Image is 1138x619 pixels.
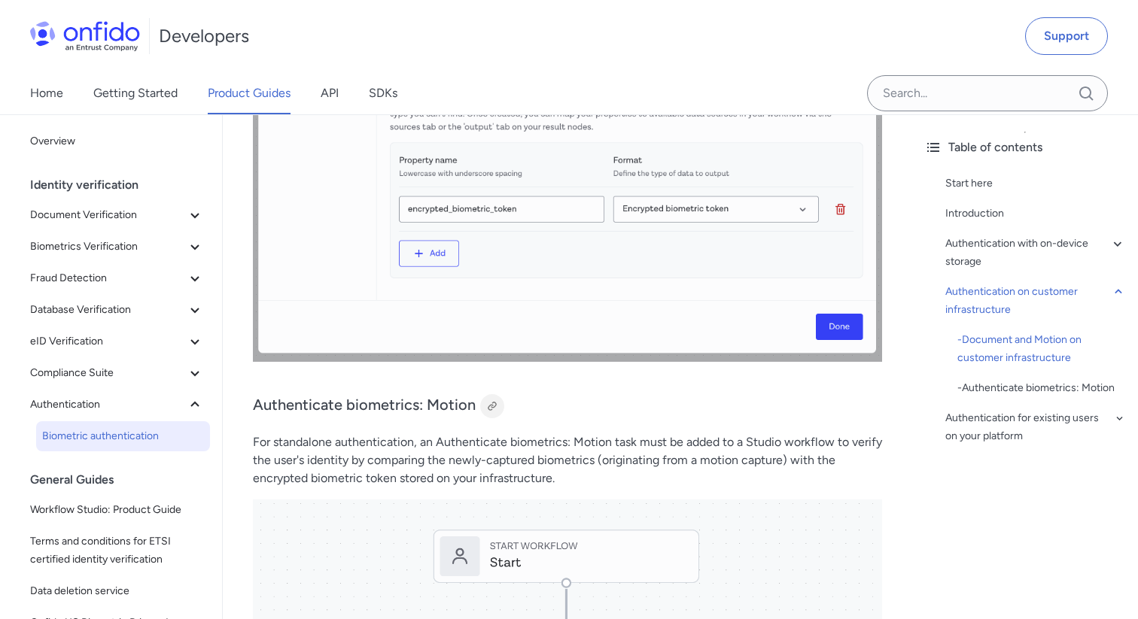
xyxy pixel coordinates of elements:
span: eID Verification [30,332,186,350]
button: Authentication [24,390,210,420]
a: Authentication for existing users on your platform [945,409,1126,445]
input: Onfido search input field [867,75,1108,111]
a: Terms and conditions for ETSI certified identity verification [24,526,210,575]
a: SDKs [369,72,397,114]
a: Support [1025,17,1108,55]
a: Getting Started [93,72,178,114]
div: Table of contents [924,138,1126,156]
a: Authentication on customer infrastructure [945,283,1126,319]
a: Overview [24,126,210,156]
a: Workflow Studio: Product Guide [24,495,210,525]
a: Introduction [945,205,1126,223]
a: Product Guides [208,72,291,114]
span: Document Verification [30,206,186,224]
button: Database Verification [24,295,210,325]
span: Fraud Detection [30,269,186,287]
a: Start here [945,174,1126,193]
span: Compliance Suite [30,364,186,382]
img: Encrypted biometric token as workflow output [253,9,882,362]
a: -Document and Motion on customer infrastructure [957,331,1126,367]
span: Workflow Studio: Product Guide [30,501,204,519]
a: Data deletion service [24,576,210,606]
div: General Guides [30,465,216,495]
h3: Authenticate biometrics: Motion [253,394,882,418]
span: Biometrics Verification [30,238,186,256]
button: Compliance Suite [24,358,210,388]
div: Identity verification [30,170,216,200]
span: Overview [30,132,204,150]
span: Data deletion service [30,582,204,600]
a: -Authenticate biometrics: Motion [957,379,1126,397]
span: Terms and conditions for ETSI certified identity verification [30,533,204,569]
img: Onfido Logo [30,21,140,51]
button: Document Verification [24,200,210,230]
button: Biometrics Verification [24,232,210,262]
button: Fraud Detection [24,263,210,293]
span: Authentication [30,396,186,414]
span: Biometric authentication [42,427,204,445]
a: Biometric authentication [36,421,210,451]
div: - Authenticate biometrics: Motion [957,379,1126,397]
h1: Developers [159,24,249,48]
button: eID Verification [24,326,210,357]
div: - Document and Motion on customer infrastructure [957,331,1126,367]
p: For standalone authentication, an Authenticate biometrics: Motion task must be added to a Studio ... [253,433,882,487]
a: API [321,72,339,114]
a: Home [30,72,63,114]
span: Database Verification [30,301,186,319]
a: Authentication with on-device storage [945,235,1126,271]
